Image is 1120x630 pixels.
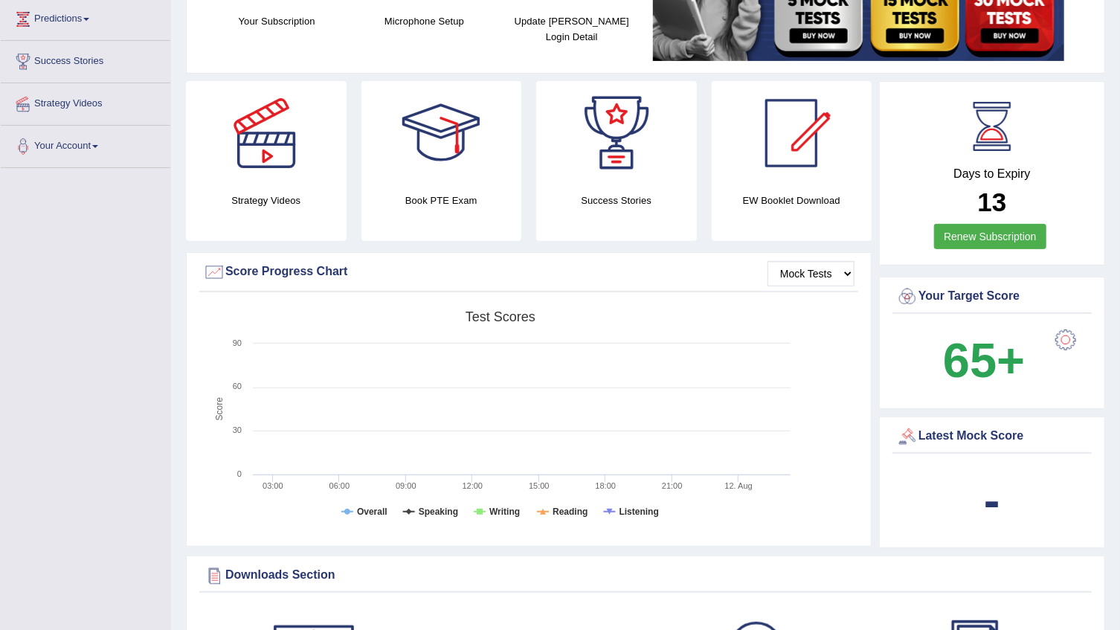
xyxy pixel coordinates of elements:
[263,481,283,490] text: 03:00
[1,41,170,78] a: Success Stories
[553,507,588,517] tspan: Reading
[203,261,855,283] div: Score Progress Chart
[896,425,1088,448] div: Latest Mock Score
[357,507,387,517] tspan: Overall
[358,13,490,29] h4: Microphone Setup
[489,507,520,517] tspan: Writing
[1,83,170,120] a: Strategy Videos
[529,481,550,490] text: 15:00
[506,13,638,45] h4: Update [PERSON_NAME] Login Detail
[361,193,522,208] h4: Book PTE Exam
[978,187,1007,216] b: 13
[712,193,872,208] h4: EW Booklet Download
[896,167,1088,181] h4: Days to Expiry
[896,286,1088,308] div: Your Target Score
[463,481,483,490] text: 12:00
[329,481,350,490] text: 06:00
[596,481,617,490] text: 18:00
[934,224,1046,249] a: Renew Subscription
[1,126,170,163] a: Your Account
[210,13,343,29] h4: Your Subscription
[536,193,697,208] h4: Success Stories
[233,425,242,434] text: 30
[943,333,1025,388] b: 65+
[419,507,458,517] tspan: Speaking
[203,565,1088,587] div: Downloads Section
[233,382,242,390] text: 60
[725,481,753,490] tspan: 12. Aug
[396,481,416,490] text: 09:00
[984,473,1000,527] b: -
[186,193,347,208] h4: Strategy Videos
[233,338,242,347] text: 90
[619,507,659,517] tspan: Listening
[662,481,683,490] text: 21:00
[237,469,242,478] text: 0
[466,309,535,324] tspan: Test scores
[214,397,225,421] tspan: Score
